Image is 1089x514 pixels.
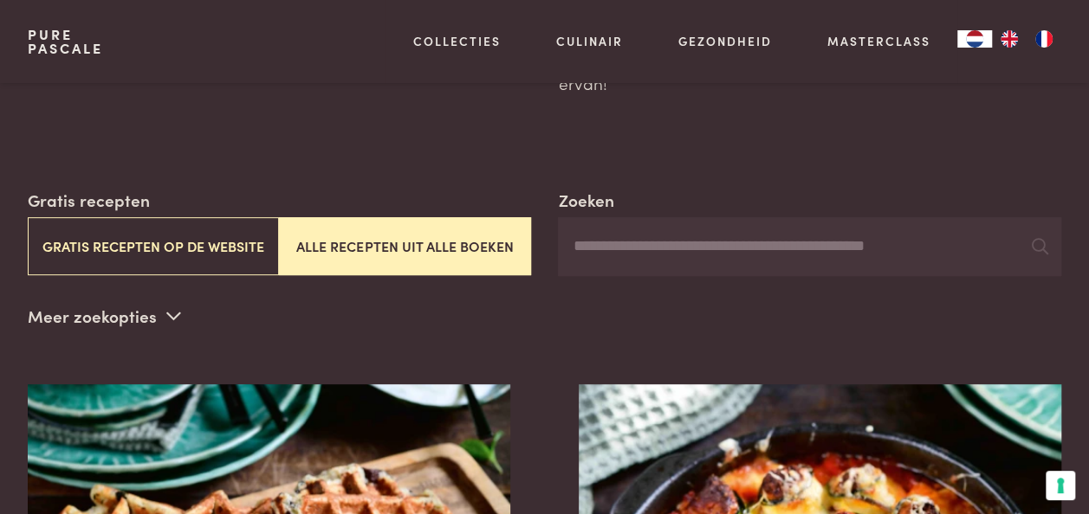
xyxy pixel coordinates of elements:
[556,32,623,50] a: Culinair
[28,303,181,329] p: Meer zoekopties
[957,30,1061,48] aside: Language selected: Nederlands
[558,188,613,213] label: Zoeken
[1046,471,1075,500] button: Uw voorkeuren voor toestemming voor trackingtechnologieën
[992,30,1061,48] ul: Language list
[826,32,930,50] a: Masterclass
[992,30,1027,48] a: EN
[28,188,150,213] label: Gratis recepten
[413,32,501,50] a: Collecties
[1027,30,1061,48] a: FR
[678,32,772,50] a: Gezondheid
[28,217,279,275] button: Gratis recepten op de website
[28,28,103,55] a: PurePascale
[957,30,992,48] a: NL
[957,30,992,48] div: Language
[279,217,530,275] button: Alle recepten uit alle boeken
